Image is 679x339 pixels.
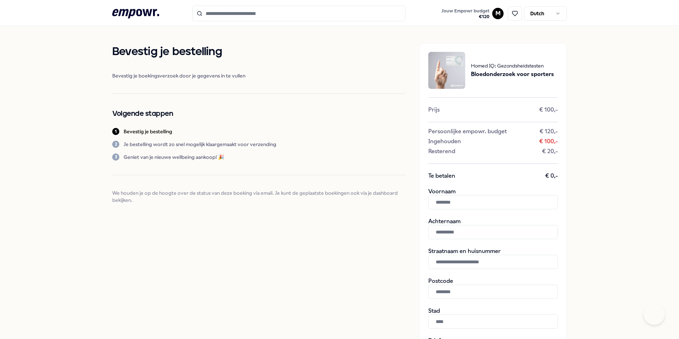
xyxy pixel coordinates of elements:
span: € 0,- [545,172,558,179]
span: € 120,- [539,128,558,135]
span: Jouw Empowr budget [441,8,489,14]
span: Bloedonderzoek voor sporters [471,70,554,79]
span: Prijs [428,106,440,113]
span: Te betalen [428,172,455,179]
iframe: Help Scout Beacon - Open [643,303,665,325]
span: We houden je op de hoogte over de status van deze boeking via email. Je kunt de geplaatste boekin... [112,189,405,204]
span: € 20,- [542,148,558,155]
p: Je bestelling wordt zo snel mogelijk klaargemaakt voor verzending [124,141,276,148]
span: Homed IQ: Gezondsheidstesten [471,62,554,70]
p: Bevestig je bestelling [124,128,172,135]
div: Straatnaam en huisnummer [428,248,558,269]
button: Jouw Empowr budget€120 [440,7,491,21]
div: 2 [112,141,119,148]
a: Jouw Empowr budget€120 [439,6,492,21]
div: Achternaam [428,218,558,239]
div: 3 [112,154,119,161]
button: M [492,8,504,19]
img: package image [428,52,465,89]
input: Search for products, categories or subcategories [192,6,406,21]
span: € 100,- [539,106,558,113]
div: Postcode [428,278,558,299]
div: 1 [112,128,119,135]
span: Resterend [428,148,455,155]
span: € 120 [441,14,489,20]
div: Stad [428,307,558,329]
span: € 100,- [539,138,558,145]
div: Voornaam [428,188,558,209]
span: Persoonlijke empowr. budget [428,128,507,135]
h2: Volgende stappen [112,108,405,119]
h1: Bevestig je bestelling [112,43,405,61]
span: Ingehouden [428,138,461,145]
p: Geniet van je nieuwe wellbeing aankoop! 🎉 [124,154,224,161]
span: Bevestig je boekingsverzoek door je gegevens in te vullen [112,72,405,79]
